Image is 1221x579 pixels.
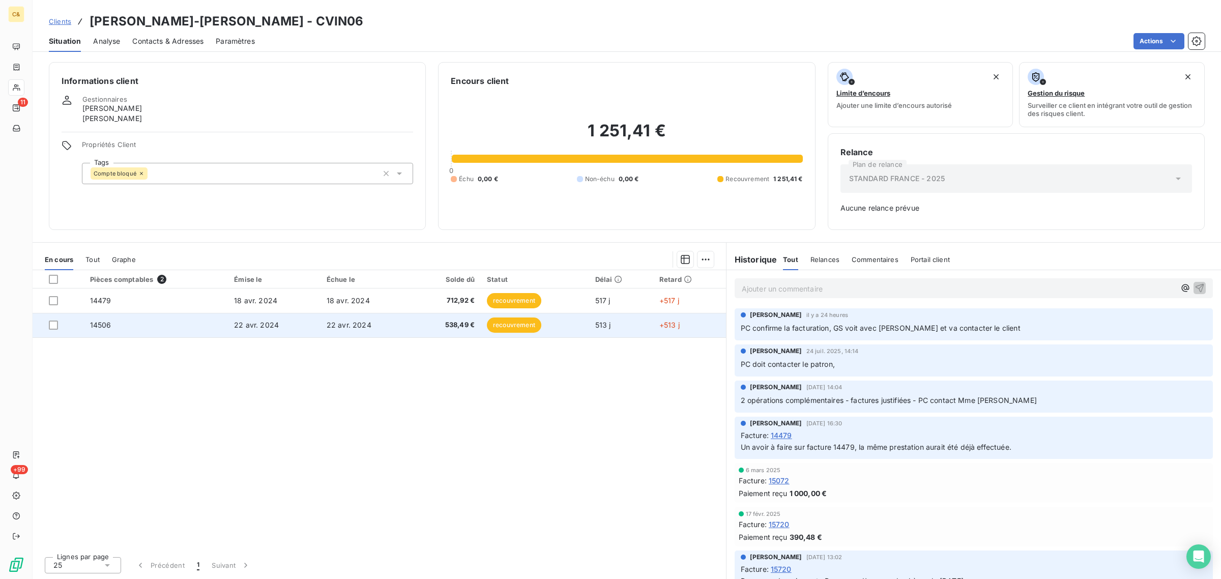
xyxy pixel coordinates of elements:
span: 15720 [769,519,790,530]
span: [PERSON_NAME] [750,383,802,392]
div: Échue le [327,275,407,283]
span: Commentaires [852,255,898,264]
span: Non-échu [585,175,615,184]
span: Recouvrement [725,175,769,184]
span: Échu [459,175,474,184]
h6: Relance [840,146,1192,158]
span: Analyse [93,36,120,46]
span: Gestionnaires [82,95,127,103]
h6: Informations client [62,75,413,87]
span: +99 [11,465,28,474]
span: 14479 [771,430,792,441]
span: [PERSON_NAME] [82,103,142,113]
span: Facture : [739,519,767,530]
span: Compte bloqué [94,170,136,177]
span: Clients [49,17,71,25]
span: Situation [49,36,81,46]
button: Limite d’encoursAjouter une limite d’encours autorisé [828,62,1013,127]
span: [PERSON_NAME] [750,553,802,562]
button: Actions [1133,33,1184,49]
span: 14506 [90,321,111,329]
span: Aucune relance prévue [840,203,1192,213]
span: il y a 24 heures [806,312,848,318]
span: Surveiller ce client en intégrant votre outil de gestion des risques client. [1028,101,1196,118]
span: 2 opérations complémentaires - factures justifiées - PC contact Mme [PERSON_NAME] [741,396,1037,404]
span: 22 avr. 2024 [234,321,279,329]
span: Facture : [741,564,769,574]
div: Statut [487,275,583,283]
span: Gestion du risque [1028,89,1085,97]
span: Propriétés Client [82,140,413,155]
h3: [PERSON_NAME]-[PERSON_NAME] - CVIN06 [90,12,363,31]
span: PC doit contacter le patron, [741,360,835,368]
div: Open Intercom Messenger [1186,544,1211,569]
span: Graphe [112,255,136,264]
span: [DATE] 13:02 [806,554,842,560]
span: 0 [449,166,453,175]
span: Tout [783,255,798,264]
span: Un avoir à faire sur facture 14479, la même prestation aurait été déjà effectuée. [741,443,1011,451]
span: 0,00 € [619,175,639,184]
span: Limite d’encours [836,89,890,97]
span: 14479 [90,296,111,305]
span: [PERSON_NAME] [750,419,802,428]
div: Émise le [234,275,314,283]
span: 25 [53,560,62,570]
span: 712,92 € [419,296,475,306]
span: Portail client [911,255,950,264]
span: Ajouter une limite d’encours autorisé [836,101,952,109]
span: 17 févr. 2025 [746,511,781,517]
div: C& [8,6,24,22]
input: Ajouter une valeur [148,169,156,178]
a: Clients [49,16,71,26]
span: STANDARD FRANCE - 2025 [849,173,945,184]
span: 6 mars 2025 [746,467,781,473]
span: 18 avr. 2024 [327,296,370,305]
span: 1 251,41 € [773,175,803,184]
span: recouvrement [487,317,541,333]
img: Logo LeanPay [8,557,24,573]
span: [PERSON_NAME] [750,346,802,356]
h6: Encours client [451,75,509,87]
span: [PERSON_NAME] [82,113,142,124]
div: Solde dû [419,275,475,283]
span: 517 j [595,296,610,305]
span: 18 avr. 2024 [234,296,277,305]
span: Facture : [741,430,769,441]
span: [PERSON_NAME] [750,310,802,320]
span: Paramètres [216,36,255,46]
span: 1 [197,560,199,570]
span: [DATE] 16:30 [806,420,842,426]
span: Paiement reçu [739,532,788,542]
span: Relances [810,255,839,264]
span: 24 juil. 2025, 14:14 [806,348,859,354]
h6: Historique [726,253,777,266]
span: Contacts & Adresses [132,36,203,46]
span: En cours [45,255,73,264]
span: +513 j [659,321,680,329]
span: 2 [157,275,166,284]
span: 0,00 € [478,175,498,184]
h2: 1 251,41 € [451,121,802,151]
span: [DATE] 14:04 [806,384,842,390]
button: Gestion du risqueSurveiller ce client en intégrant votre outil de gestion des risques client. [1019,62,1205,127]
span: 538,49 € [419,320,475,330]
span: Paiement reçu [739,488,788,499]
div: Pièces comptables [90,275,222,284]
button: 1 [191,555,206,576]
span: 22 avr. 2024 [327,321,371,329]
span: Tout [85,255,100,264]
button: Suivant [206,555,257,576]
div: Retard [659,275,720,283]
span: 15720 [771,564,792,574]
span: PC confirme la facturation, GS voit avec [PERSON_NAME] et va contacter le client [741,324,1021,332]
button: Précédent [129,555,191,576]
span: 513 j [595,321,611,329]
span: 11 [18,98,28,107]
div: Délai [595,275,647,283]
span: recouvrement [487,293,541,308]
span: Facture : [739,475,767,486]
span: 390,48 € [790,532,822,542]
span: +517 j [659,296,679,305]
span: 15072 [769,475,790,486]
